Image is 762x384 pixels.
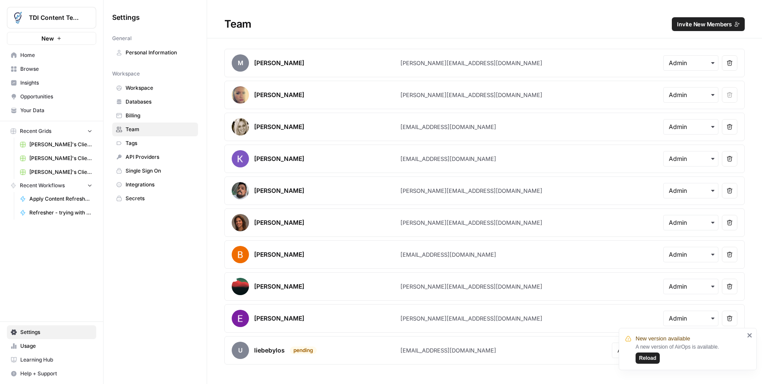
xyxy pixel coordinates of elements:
[400,282,542,291] div: [PERSON_NAME][EMAIL_ADDRESS][DOMAIN_NAME]
[112,12,140,22] span: Settings
[112,178,198,192] a: Integrations
[400,250,496,259] div: [EMAIL_ADDRESS][DOMAIN_NAME]
[29,13,81,22] span: TDI Content Team
[20,51,92,59] span: Home
[7,104,96,117] a: Your Data
[7,48,96,62] a: Home
[254,154,304,163] div: [PERSON_NAME]
[16,151,96,165] a: [PERSON_NAME]'s Clients - New Content
[16,192,96,206] a: Apply Content Refresher Brief
[232,310,249,327] img: avatar
[20,79,92,87] span: Insights
[677,20,732,28] span: Invite New Members
[254,218,304,227] div: [PERSON_NAME]
[20,93,92,101] span: Opportunities
[636,343,744,364] div: A new version of AirOps is available.
[400,346,496,355] div: [EMAIL_ADDRESS][DOMAIN_NAME]
[7,90,96,104] a: Opportunities
[400,154,496,163] div: [EMAIL_ADDRESS][DOMAIN_NAME]
[7,353,96,367] a: Learning Hub
[617,346,661,355] input: Admin
[126,98,194,106] span: Databases
[254,186,304,195] div: [PERSON_NAME]
[20,370,92,378] span: Help + Support
[126,139,194,147] span: Tags
[112,164,198,178] a: Single Sign On
[112,46,198,60] a: Personal Information
[112,150,198,164] a: API Providers
[126,84,194,92] span: Workspace
[636,353,660,364] button: Reload
[112,192,198,205] a: Secrets
[112,136,198,150] a: Tags
[16,206,96,220] a: Refresher - trying with ChatGPT
[254,282,304,291] div: [PERSON_NAME]
[290,346,317,354] div: pending
[20,107,92,114] span: Your Data
[29,154,92,162] span: [PERSON_NAME]'s Clients - New Content
[126,195,194,202] span: Secrets
[29,209,92,217] span: Refresher - trying with ChatGPT
[126,49,194,57] span: Personal Information
[400,314,542,323] div: [PERSON_NAME][EMAIL_ADDRESS][DOMAIN_NAME]
[232,150,249,167] img: avatar
[7,32,96,45] button: New
[112,109,198,123] a: Billing
[400,186,542,195] div: [PERSON_NAME][EMAIL_ADDRESS][DOMAIN_NAME]
[254,314,304,323] div: [PERSON_NAME]
[126,153,194,161] span: API Providers
[7,339,96,353] a: Usage
[400,59,542,67] div: [PERSON_NAME][EMAIL_ADDRESS][DOMAIN_NAME]
[672,17,745,31] button: Invite New Members
[254,346,285,355] div: liebebylos
[254,250,304,259] div: [PERSON_NAME]
[20,356,92,364] span: Learning Hub
[669,218,713,227] input: Admin
[112,35,132,42] span: General
[16,165,96,179] a: [PERSON_NAME]'s Clients - New Content
[747,332,753,339] button: close
[669,186,713,195] input: Admin
[7,76,96,90] a: Insights
[7,367,96,381] button: Help + Support
[112,95,198,109] a: Databases
[232,86,249,104] img: avatar
[669,91,713,99] input: Admin
[254,91,304,99] div: [PERSON_NAME]
[112,70,140,78] span: Workspace
[669,314,713,323] input: Admin
[10,10,25,25] img: TDI Content Team Logo
[16,138,96,151] a: [PERSON_NAME]'s Clients - Optimizing Content
[669,282,713,291] input: Admin
[400,123,496,131] div: [EMAIL_ADDRESS][DOMAIN_NAME]
[7,62,96,76] a: Browse
[400,91,542,99] div: [PERSON_NAME][EMAIL_ADDRESS][DOMAIN_NAME]
[669,123,713,131] input: Admin
[20,328,92,336] span: Settings
[254,123,304,131] div: [PERSON_NAME]
[126,126,194,133] span: Team
[7,179,96,192] button: Recent Workflows
[400,218,542,227] div: [PERSON_NAME][EMAIL_ADDRESS][DOMAIN_NAME]
[232,342,249,359] span: u
[7,325,96,339] a: Settings
[29,141,92,148] span: [PERSON_NAME]'s Clients - Optimizing Content
[126,181,194,189] span: Integrations
[20,65,92,73] span: Browse
[41,34,54,43] span: New
[7,125,96,138] button: Recent Grids
[20,342,92,350] span: Usage
[7,7,96,28] button: Workspace: TDI Content Team
[207,17,762,31] div: Team
[29,168,92,176] span: [PERSON_NAME]'s Clients - New Content
[636,334,690,343] span: New version available
[232,246,249,263] img: avatar
[669,154,713,163] input: Admin
[639,354,656,362] span: Reload
[232,182,249,199] img: avatar
[232,214,249,231] img: avatar
[669,250,713,259] input: Admin
[126,112,194,120] span: Billing
[232,118,249,135] img: avatar
[20,182,65,189] span: Recent Workflows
